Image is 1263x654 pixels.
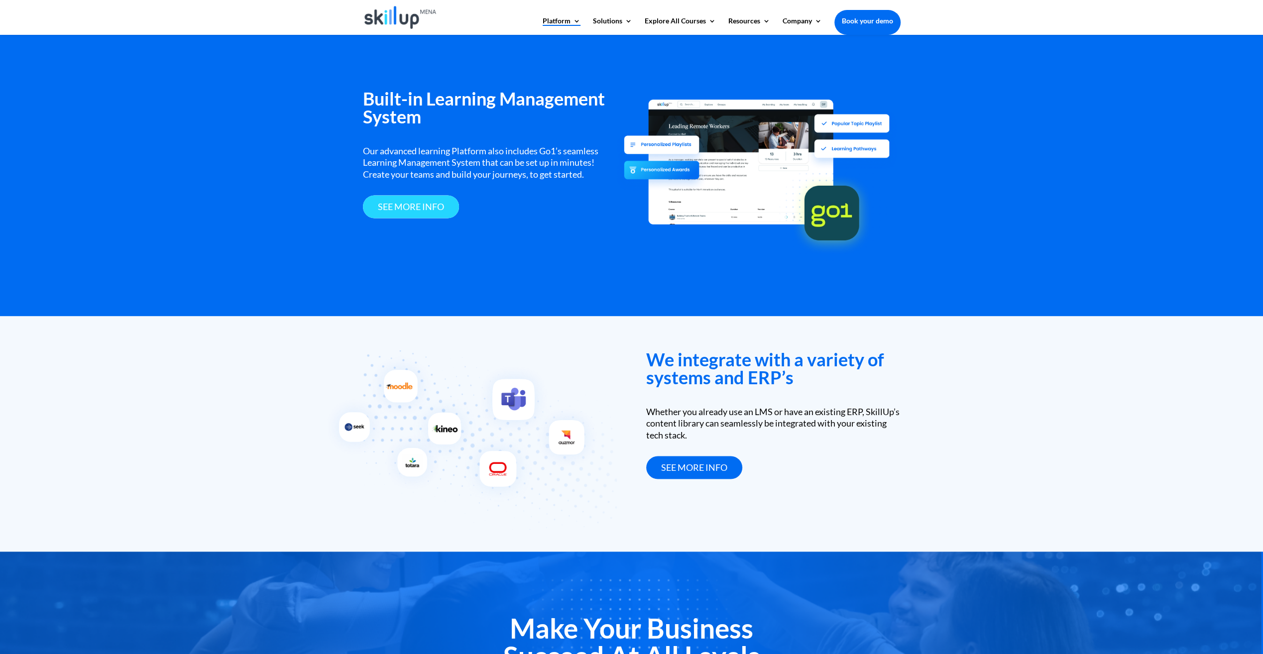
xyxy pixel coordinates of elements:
[474,359,601,470] img: Integrate with communication tools - SkillUp MENA
[646,350,900,391] h3: We integrate with a variety of systems and ERP’s
[834,10,901,32] a: Book your demo
[646,406,900,441] div: Whether you already use an LMS or have an existing ERP, SkillUp’s content library can seamlessly ...
[408,389,535,501] img: Integrate with existing ERP's - SkillUp MENA
[804,109,896,170] img: popular topic playlist -Skillup
[320,349,447,494] img: Integrate with your existing LMS - SkillUp MENA
[646,456,742,479] a: see more info
[593,17,632,34] a: Solutions
[363,145,617,180] div: Our advanced learning Platform also includes Go1’s seamless Learning Management System that can b...
[645,17,716,34] a: Explore All Courses
[363,90,617,130] h3: Built-in Learning Management System
[783,17,822,34] a: Company
[620,131,711,192] img: personalized - Skillup
[1097,546,1263,654] iframe: Chat Widget
[543,17,580,34] a: Platform
[364,6,437,29] img: Skillup Mena
[728,17,770,34] a: Resources
[786,174,867,255] img: go1 logo - Skillup
[363,195,459,218] a: see more info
